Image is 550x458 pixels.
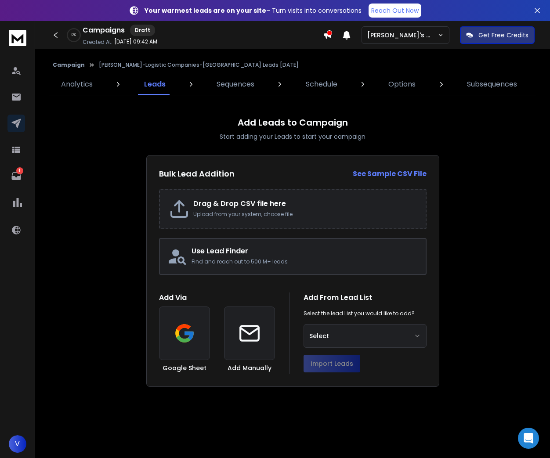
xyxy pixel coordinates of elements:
[9,30,26,46] img: logo
[145,6,266,15] strong: Your warmest leads are on your site
[462,74,522,95] a: Subsequences
[9,435,26,453] button: V
[518,428,539,449] div: Open Intercom Messenger
[193,198,417,209] h2: Drag & Drop CSV file here
[309,332,329,340] span: Select
[371,6,419,15] p: Reach Out Now
[139,74,171,95] a: Leads
[193,211,417,218] p: Upload from your system, choose file
[159,168,235,180] h2: Bulk Lead Addition
[192,258,419,265] p: Find and reach out to 500 M+ leads
[99,61,299,69] p: [PERSON_NAME]-Logistic Companies-[GEOGRAPHIC_DATA] Leads [DATE]
[460,26,535,44] button: Get Free Credits
[220,132,365,141] p: Start adding your Leads to start your campaign
[467,79,517,90] p: Subsequences
[369,4,421,18] a: Reach Out Now
[61,79,93,90] p: Analytics
[478,31,528,40] p: Get Free Credits
[53,61,85,69] button: Campaign
[388,79,416,90] p: Options
[56,74,98,95] a: Analytics
[72,32,76,38] p: 0 %
[304,310,415,317] p: Select the lead List you would like to add?
[211,74,260,95] a: Sequences
[304,292,427,303] h1: Add From Lead List
[238,116,348,129] h1: Add Leads to Campaign
[130,25,155,36] div: Draft
[83,25,125,36] h1: Campaigns
[353,169,427,179] a: See Sample CSV File
[114,38,157,45] p: [DATE] 09:42 AM
[217,79,254,90] p: Sequences
[306,79,337,90] p: Schedule
[383,74,421,95] a: Options
[7,167,25,185] a: 1
[163,364,206,372] h3: Google Sheet
[159,292,275,303] h1: Add Via
[228,364,271,372] h3: Add Manually
[83,39,112,46] p: Created At:
[144,79,166,90] p: Leads
[192,246,419,256] h2: Use Lead Finder
[367,31,438,40] p: [PERSON_NAME]'s Workspace
[145,6,362,15] p: – Turn visits into conversations
[300,74,343,95] a: Schedule
[16,167,23,174] p: 1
